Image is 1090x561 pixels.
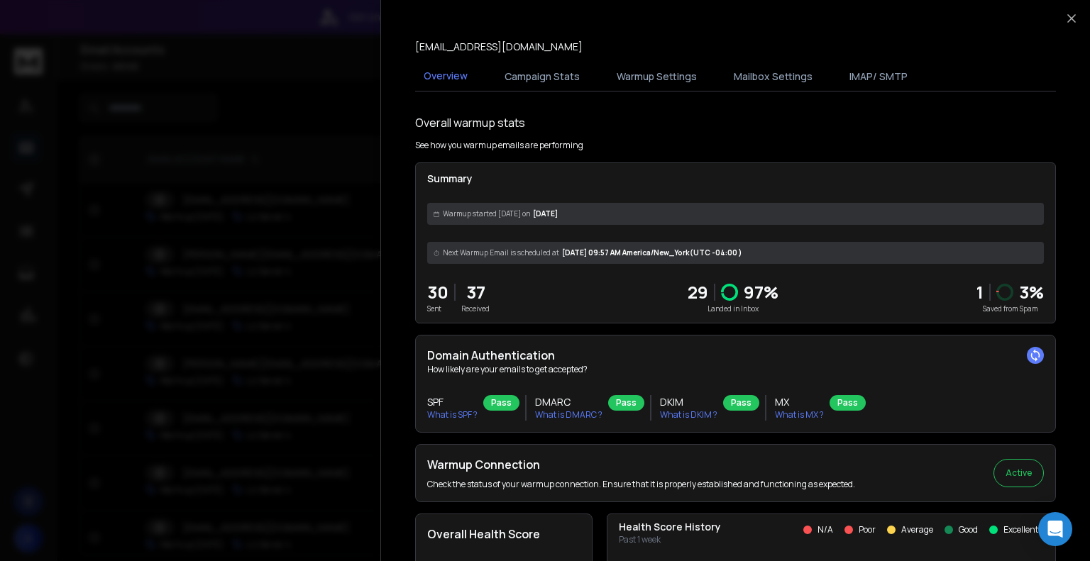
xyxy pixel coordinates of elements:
[817,524,833,535] p: N/A
[535,409,602,421] p: What is DMARC ?
[959,524,978,535] p: Good
[427,364,1044,375] p: How likely are your emails to get accepted?
[608,61,705,92] button: Warmup Settings
[427,347,1044,364] h2: Domain Authentication
[427,526,580,543] h2: Overall Health Score
[830,395,866,411] div: Pass
[427,479,855,490] p: Check the status of your warmup connection. Ensure that it is properly established and functionin...
[1038,512,1072,546] div: Open Intercom Messenger
[725,61,821,92] button: Mailbox Settings
[427,203,1044,225] div: [DATE]
[415,114,525,131] h1: Overall warmup stats
[688,304,778,314] p: Landed in Inbox
[688,281,708,304] p: 29
[427,456,855,473] h2: Warmup Connection
[427,304,448,314] p: Sent
[443,248,559,258] span: Next Warmup Email is scheduled at
[608,395,644,411] div: Pass
[744,281,778,304] p: 97 %
[427,281,448,304] p: 30
[976,304,1044,314] p: Saved from Spam
[415,60,476,93] button: Overview
[427,409,478,421] p: What is SPF ?
[660,409,717,421] p: What is DKIM ?
[841,61,916,92] button: IMAP/ SMTP
[1003,524,1038,535] p: Excellent
[443,209,530,219] span: Warmup started [DATE] on
[496,61,588,92] button: Campaign Stats
[723,395,759,411] div: Pass
[660,395,717,409] h3: DKIM
[461,304,490,314] p: Received
[619,534,721,545] p: Past 1 week
[775,409,824,421] p: What is MX ?
[859,524,876,535] p: Poor
[427,172,1044,186] p: Summary
[1019,281,1044,304] p: 3 %
[993,459,1044,487] button: Active
[535,395,602,409] h3: DMARC
[415,140,583,151] p: See how you warmup emails are performing
[427,242,1044,264] div: [DATE] 09:57 AM America/New_York (UTC -04:00 )
[461,281,490,304] p: 37
[976,280,984,304] strong: 1
[415,40,583,54] p: [EMAIL_ADDRESS][DOMAIN_NAME]
[619,520,721,534] p: Health Score History
[483,395,519,411] div: Pass
[901,524,933,535] p: Average
[775,395,824,409] h3: MX
[427,395,478,409] h3: SPF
